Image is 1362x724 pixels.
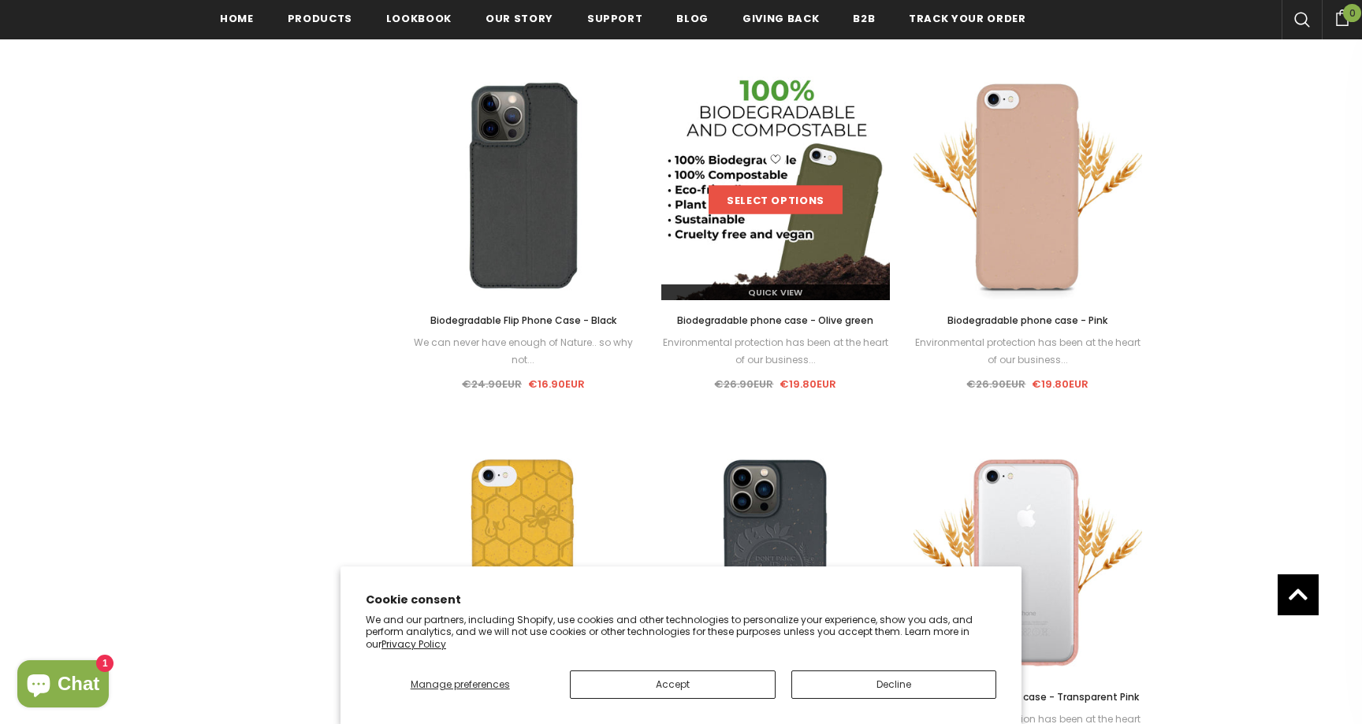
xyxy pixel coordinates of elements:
[661,334,890,369] div: Environmental protection has been at the heart of our business...
[288,11,352,26] span: Products
[661,284,890,300] a: Quick View
[914,312,1142,329] a: Biodegradable phone case - Pink
[462,377,522,392] span: €24.90EUR
[366,670,554,699] button: Manage preferences
[409,312,638,329] a: Biodegradable Flip Phone Case - Black
[791,670,996,699] button: Decline
[748,286,802,299] span: Quick View
[909,11,1025,26] span: Track your order
[714,377,773,392] span: €26.90EUR
[853,11,875,26] span: B2B
[570,670,775,699] button: Accept
[386,11,452,26] span: Lookbook
[661,72,890,300] img: Biodegradable phone case - Olive green
[366,614,996,651] p: We and our partners, including Shopify, use cookies and other technologies to personalize your ex...
[709,186,843,214] a: Select options
[742,11,819,26] span: Giving back
[13,660,113,711] inbox-online-store-chat: Shopify online store chat
[411,678,510,691] span: Manage preferences
[677,314,873,327] span: Biodegradable phone case - Olive green
[1032,377,1088,392] span: €19.80EUR
[914,334,1142,369] div: Environmental protection has been at the heart of our business...
[676,11,709,26] span: Blog
[430,314,616,327] span: Biodegradable Flip Phone Case - Black
[916,690,1139,704] span: Biodegradable phone case - Transparent Pink
[1322,7,1362,26] a: 0
[1343,4,1361,22] span: 0
[587,11,643,26] span: support
[381,637,446,651] a: Privacy Policy
[661,312,890,329] a: Biodegradable phone case - Olive green
[409,334,638,369] div: We can never have enough of Nature.. so why not...
[780,377,836,392] span: €19.80EUR
[220,11,254,26] span: Home
[486,11,553,26] span: Our Story
[914,689,1142,706] a: Biodegradable phone case - Transparent Pink
[947,314,1107,327] span: Biodegradable phone case - Pink
[528,377,585,392] span: €16.90EUR
[966,377,1025,392] span: €26.90EUR
[366,592,996,608] h2: Cookie consent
